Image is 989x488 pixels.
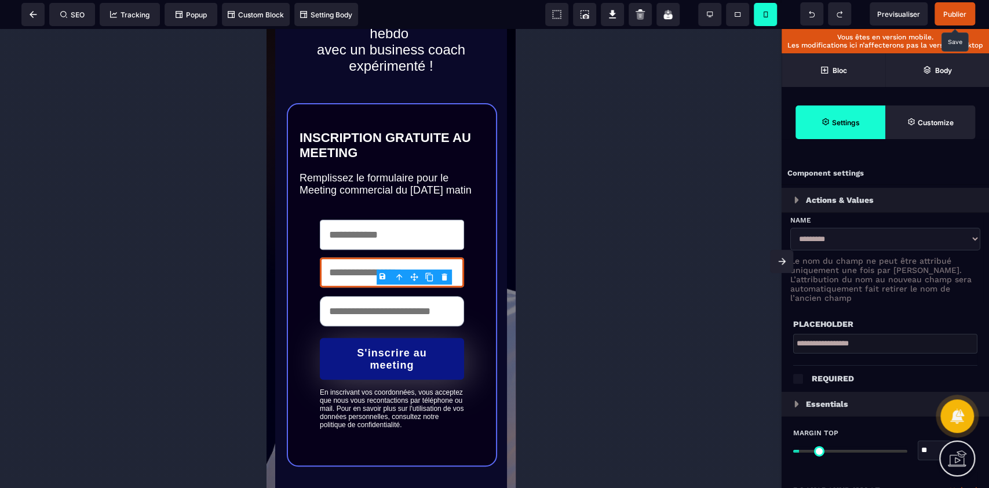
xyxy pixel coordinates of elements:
[870,2,928,26] span: Preview
[795,105,885,139] span: Settings
[877,10,920,19] span: Previsualiser
[806,397,848,411] p: Essentials
[812,372,977,385] div: Required
[545,3,568,26] span: View components
[787,41,983,49] p: Les modifications ici n’affecterons pas la version desktop
[300,10,352,19] span: Setting Body
[787,33,983,41] p: Vous êtes en version mobile.
[228,10,284,19] span: Custom Block
[60,10,85,19] span: SEO
[833,66,847,75] strong: Bloc
[33,99,218,134] text: INSCRIPTION GRATUITE AU MEETING
[794,400,799,407] img: loading
[33,140,218,170] text: Remplissez le formulaire pour le Meeting commercial du [DATE] matin
[53,309,198,351] button: S'inscrire au meeting
[935,66,952,75] strong: Body
[110,10,149,19] span: Tracking
[918,118,954,127] strong: Customize
[573,3,596,26] span: Screenshot
[793,317,977,331] div: Placeholder
[176,10,207,19] span: Popup
[832,118,860,127] strong: Settings
[782,53,885,87] span: Open Blocks
[885,53,989,87] span: Open Layer Manager
[794,196,799,203] img: loading
[806,193,874,207] p: Actions & Values
[53,356,198,400] text: En inscrivant vos coordonnées, vous acceptez que nous vous recontactions par téléphone ou mail. P...
[885,105,975,139] span: Open Style Manager
[782,162,989,185] div: Component settings
[790,216,811,225] span: Name
[793,428,838,438] span: Margin Top
[943,10,966,19] span: Publier
[790,256,980,303] p: Le nom du champ ne peut être attribué uniquement une fois par [PERSON_NAME]. L’attribution du nom...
